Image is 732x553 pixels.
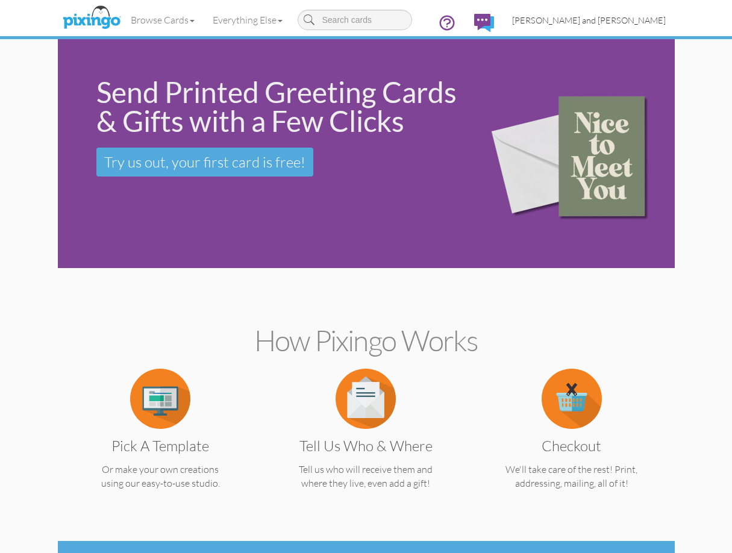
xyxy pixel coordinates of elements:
div: Send Printed Greeting Cards & Gifts with a Few Clicks [96,78,460,136]
a: Everything Else [204,5,292,35]
a: Pick a Template Or make your own creations using our easy-to-use studio. [76,392,245,490]
h2: How Pixingo works [79,325,654,357]
span: [PERSON_NAME] and [PERSON_NAME] [512,15,666,25]
a: Tell us Who & Where Tell us who will receive them and where they live, even add a gift! [281,392,450,490]
input: Search cards [298,10,412,30]
a: Try us out, your first card is free! [96,148,313,177]
a: [PERSON_NAME] and [PERSON_NAME] [503,5,675,36]
p: Tell us who will receive them and where they live, even add a gift! [281,463,450,490]
img: item.alt [336,369,396,429]
p: We'll take care of the rest! Print, addressing, mailing, all of it! [487,463,656,490]
img: pixingo logo [60,3,124,33]
a: Browse Cards [122,5,204,35]
h3: Checkout [496,438,647,454]
p: Or make your own creations using our easy-to-use studio. [76,463,245,490]
img: item.alt [130,369,190,429]
a: Checkout We'll take care of the rest! Print, addressing, mailing, all of it! [487,392,656,490]
span: Try us out, your first card is free! [104,153,305,171]
img: comments.svg [474,14,494,32]
img: item.alt [542,369,602,429]
h3: Tell us Who & Where [290,438,441,454]
h3: Pick a Template [85,438,236,454]
img: 15b0954d-2d2f-43ee-8fdb-3167eb028af9.png [477,66,671,242]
